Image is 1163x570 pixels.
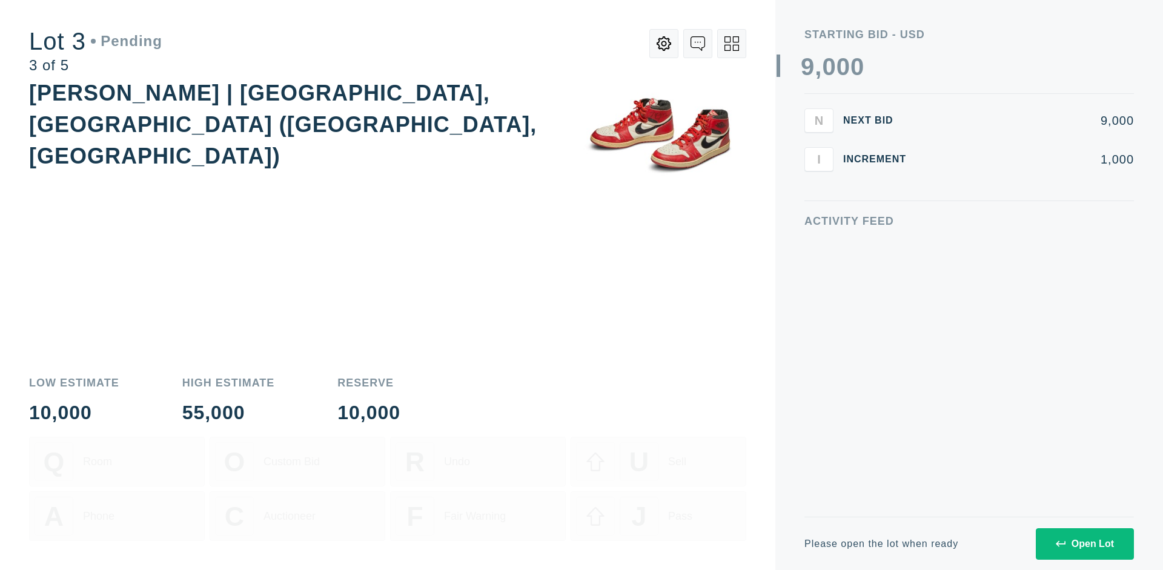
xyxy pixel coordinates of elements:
div: High Estimate [182,377,275,388]
button: N [804,108,833,133]
div: 9 [801,55,815,79]
div: Pending [91,34,162,48]
div: Please open the lot when ready [804,539,958,549]
div: Low Estimate [29,377,119,388]
button: I [804,147,833,171]
div: Starting Bid - USD [804,29,1134,40]
div: 10,000 [29,403,119,422]
button: Open Lot [1036,528,1134,560]
div: 1,000 [926,153,1134,165]
div: 0 [822,55,836,79]
div: 0 [850,55,864,79]
div: 0 [837,55,850,79]
div: 55,000 [182,403,275,422]
div: Increment [843,154,916,164]
span: N [815,113,823,127]
div: Activity Feed [804,216,1134,227]
div: Open Lot [1056,539,1114,549]
div: Reserve [337,377,400,388]
div: 10,000 [337,403,400,422]
div: Next Bid [843,116,916,125]
div: 9,000 [926,114,1134,127]
div: [PERSON_NAME] | [GEOGRAPHIC_DATA], [GEOGRAPHIC_DATA] ([GEOGRAPHIC_DATA], [GEOGRAPHIC_DATA]) [29,81,537,168]
div: , [815,55,822,297]
div: 3 of 5 [29,58,162,73]
span: I [817,152,821,166]
div: Lot 3 [29,29,162,53]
